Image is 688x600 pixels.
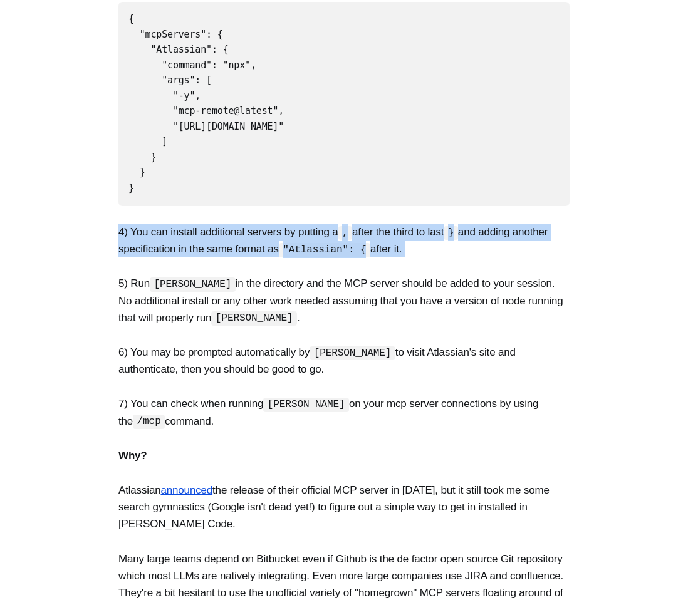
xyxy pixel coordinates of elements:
[118,344,570,378] p: 6) You may be prompted automatically by to visit Atlassian's site and authenticate, then you shou...
[160,484,212,496] a: announced
[150,277,236,292] code: [PERSON_NAME]
[118,482,570,533] p: Atlassian the release of their official MCP server in [DATE], but it still took me some search gy...
[338,226,352,241] code: ,
[133,415,165,429] code: /mcp
[444,226,457,241] code: }
[128,13,284,194] code: { "mcpServers": { "Atlassian": { "command": "npx", "args": [ "-y", "mcp-remote@latest", "[URL][DO...
[211,311,297,326] code: [PERSON_NAME]
[118,224,570,257] p: 4) You can install additional servers by putting a after the third to last and adding another spe...
[279,243,370,257] code: "Atlassian": {
[118,395,570,429] p: 7) You can check when running on your mcp server connections by using the command.
[118,450,147,462] strong: Why?
[263,398,349,412] code: [PERSON_NAME]
[310,346,395,361] code: [PERSON_NAME]
[118,275,570,326] p: 5) Run in the directory and the MCP server should be added to your session. No additional install...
